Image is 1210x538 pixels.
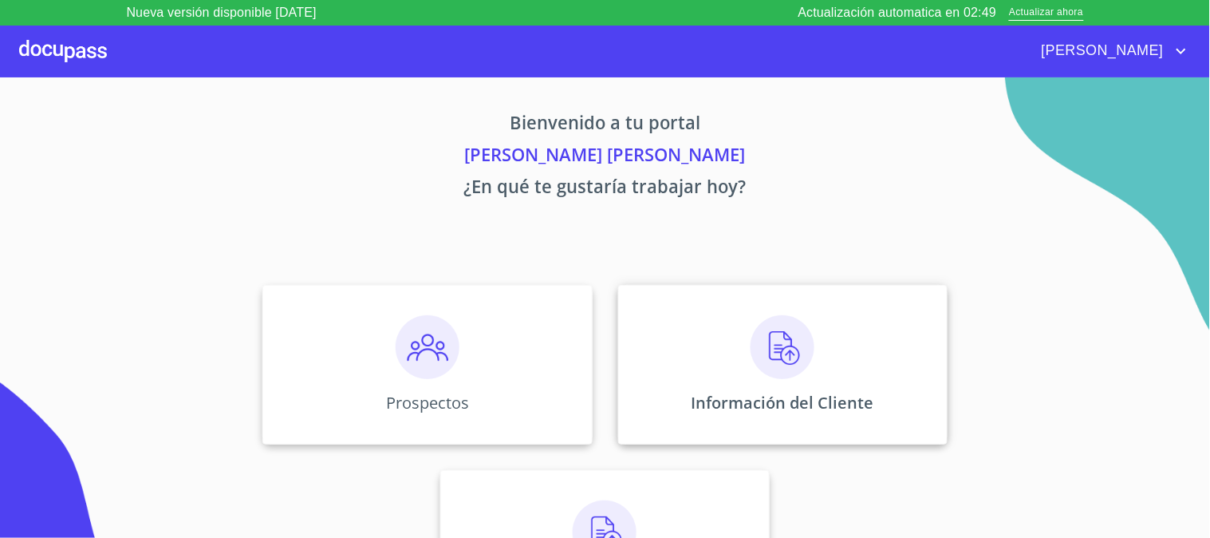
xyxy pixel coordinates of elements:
[127,3,317,22] p: Nueva versión disponible [DATE]
[692,392,874,413] p: Información del Cliente
[1030,38,1172,64] span: [PERSON_NAME]
[114,109,1097,141] p: Bienvenido a tu portal
[1030,38,1191,64] button: account of current user
[751,315,814,379] img: carga.png
[798,3,997,22] p: Actualización automatica en 02:49
[396,315,459,379] img: prospectos.png
[114,141,1097,173] p: [PERSON_NAME] [PERSON_NAME]
[386,392,469,413] p: Prospectos
[114,173,1097,205] p: ¿En qué te gustaría trabajar hoy?
[1009,5,1083,22] span: Actualizar ahora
